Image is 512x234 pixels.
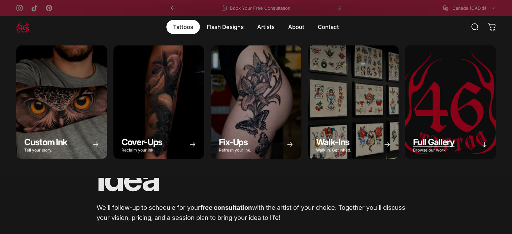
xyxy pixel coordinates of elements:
[316,148,351,152] p: Walk In. Get Inked.
[24,148,67,152] p: Tell your story.
[484,20,499,34] a: 0 items
[311,20,346,34] a: Contact
[122,137,162,147] span: Cover-Ups
[200,20,250,34] summary: Flash Designs
[219,137,248,147] span: Fix-Ups
[413,148,454,152] p: Browse our work
[405,45,496,159] a: Full Gallery
[113,45,204,159] a: Cover-Ups
[281,20,311,34] summary: About
[250,20,281,34] summary: Artists
[413,137,454,147] span: Full Gallery
[308,45,399,159] a: Walk-Ins
[166,20,200,34] summary: Tattoos
[122,148,162,152] p: Reclaim your ink.
[316,137,350,147] span: Walk-Ins
[16,45,107,159] a: Custom Ink
[166,20,346,34] nav: Primary
[24,137,67,147] span: Custom Ink
[211,45,302,159] a: Fix-Ups
[219,148,251,152] p: Refresh your ink.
